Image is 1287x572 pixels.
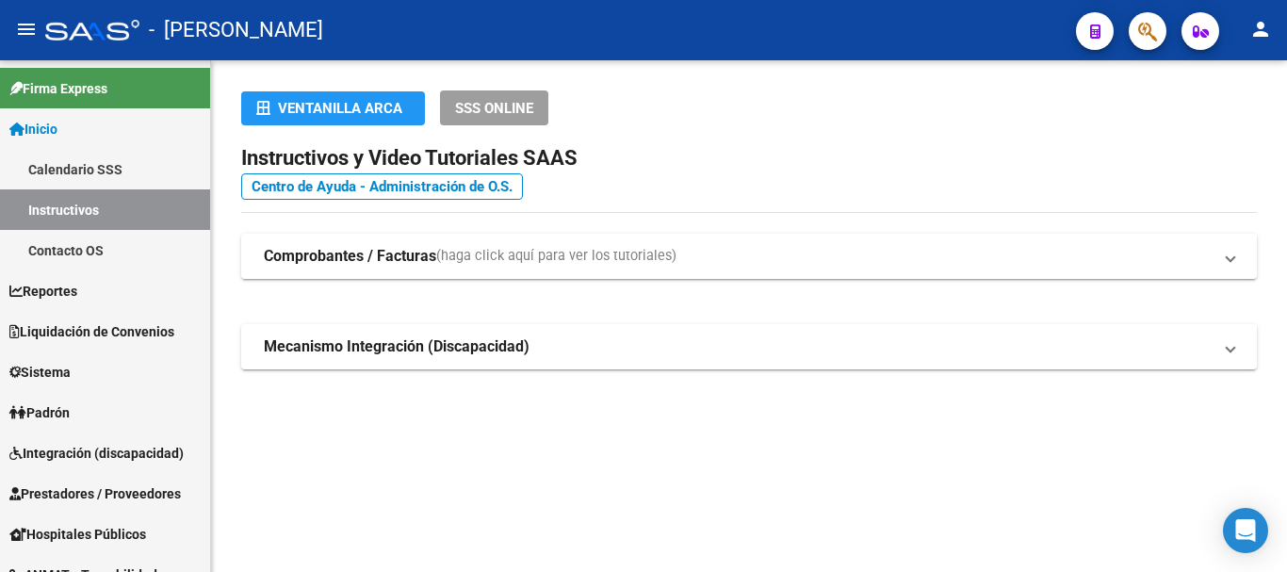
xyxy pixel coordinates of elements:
[264,336,529,357] strong: Mecanismo Integración (Discapacidad)
[455,100,533,117] span: SSS ONLINE
[264,246,436,267] strong: Comprobantes / Facturas
[9,402,70,423] span: Padrón
[9,483,181,504] span: Prestadores / Proveedores
[241,234,1257,279] mat-expansion-panel-header: Comprobantes / Facturas(haga click aquí para ver los tutoriales)
[1249,18,1272,41] mat-icon: person
[241,140,1257,176] h2: Instructivos y Video Tutoriales SAAS
[9,362,71,383] span: Sistema
[440,90,548,125] button: SSS ONLINE
[9,443,184,464] span: Integración (discapacidad)
[9,524,146,545] span: Hospitales Públicos
[9,78,107,99] span: Firma Express
[149,9,323,51] span: - [PERSON_NAME]
[241,91,425,125] button: Ventanilla ARCA
[241,173,523,200] a: Centro de Ayuda - Administración de O.S.
[1223,508,1268,553] div: Open Intercom Messenger
[9,281,77,302] span: Reportes
[256,91,410,125] div: Ventanilla ARCA
[9,321,174,342] span: Liquidación de Convenios
[9,119,57,139] span: Inicio
[436,246,676,267] span: (haga click aquí para ver los tutoriales)
[241,324,1257,369] mat-expansion-panel-header: Mecanismo Integración (Discapacidad)
[15,18,38,41] mat-icon: menu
